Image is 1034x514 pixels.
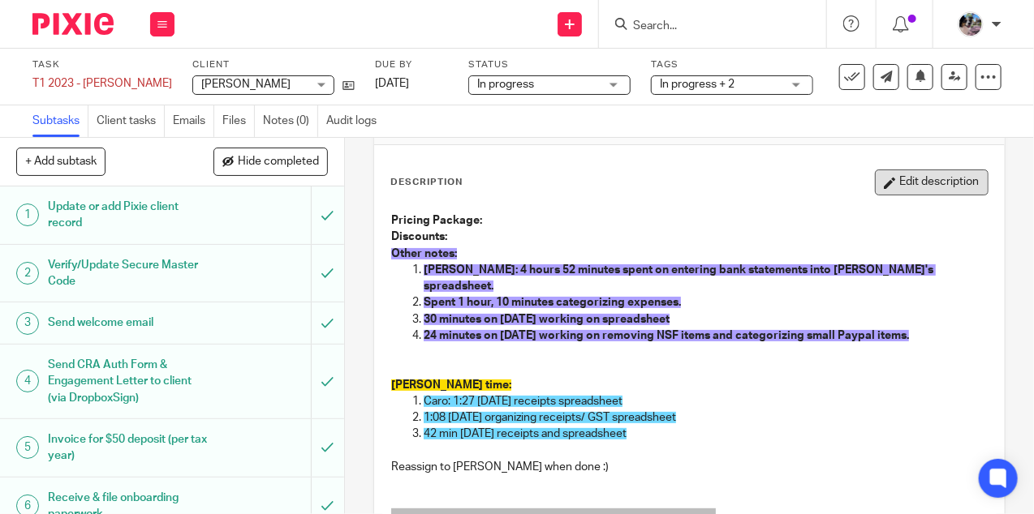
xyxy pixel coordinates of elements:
button: Hide completed [213,148,328,175]
a: Notes (0) [263,105,318,137]
img: Screen%20Shot%202020-06-25%20at%209.49.30%20AM.png [958,11,984,37]
input: Search [631,19,778,34]
p: Reassign to [PERSON_NAME] when done :) [391,459,988,475]
button: Edit description [875,169,989,195]
div: T1 2023 - Ashya Lanceley [32,75,172,92]
span: In progress [477,79,534,90]
h1: Update or add Pixie client record [48,195,213,236]
strong: Pricing Package: [391,215,482,226]
a: Emails [173,105,214,137]
label: Client [192,58,355,71]
span: [PERSON_NAME] [201,79,291,90]
h1: Send CRA Auth Form & Engagement Letter to client (via DropboxSign) [48,353,213,410]
div: 4 [16,370,39,392]
button: + Add subtask [16,148,106,175]
div: 3 [16,312,39,335]
h1: Verify/Update Secure Master Code [48,253,213,294]
span: 42 min [DATE] receipts and spreadsheet [424,428,627,439]
div: 2 [16,262,39,285]
a: Audit logs [326,105,385,137]
label: Tags [651,58,813,71]
label: Task [32,58,172,71]
span: 30 minutes on [DATE] working on spreadsheet [424,314,670,325]
label: Status [468,58,631,71]
h1: Send welcome email [48,311,213,335]
span: Hide completed [238,156,319,169]
strong: Discounts: [391,231,447,242]
span: Spent 1 hour, 10 minutes categorizing expenses. [424,297,681,308]
div: T1 2023 - [PERSON_NAME] [32,75,172,92]
span: Other notes: [391,248,457,259]
a: Client tasks [97,105,165,137]
span: 24 minutes on [DATE] working on removing NSF items and categorizing small Paypal items. [424,330,909,341]
div: 1 [16,203,39,226]
a: Subtasks [32,105,88,137]
span: [PERSON_NAME]: 4 hours 52 minutes spent on entering bank statements into [PERSON_NAME]'s spreadsh... [424,264,936,292]
h1: Invoice for $50 deposit (per tax year) [48,427,213,469]
div: 5 [16,436,39,459]
p: Description [390,176,463,189]
img: Pixie [32,13,114,35]
span: Caro: 1:27 [DATE] receipts spreadsheet [424,396,623,407]
span: [DATE] [375,78,409,89]
span: 1:08 [DATE] organizing receipts/ GST spreadsheet [424,412,676,423]
label: Due by [375,58,448,71]
span: In progress + 2 [660,79,735,90]
a: Files [222,105,255,137]
span: [PERSON_NAME] time: [391,379,511,391]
